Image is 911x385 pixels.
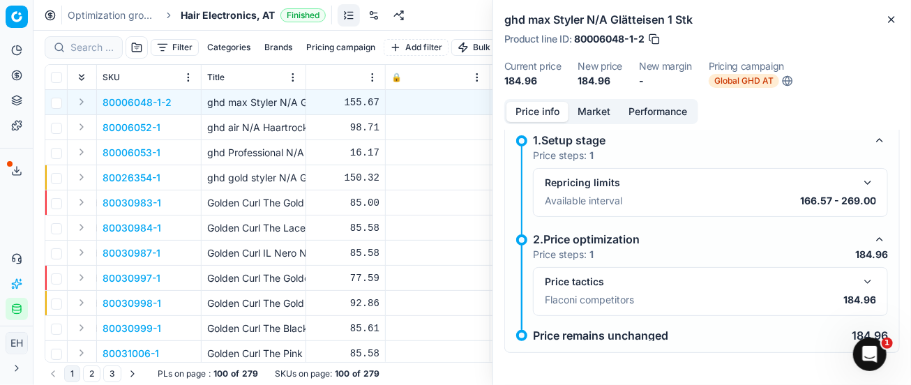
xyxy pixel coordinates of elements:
[287,347,379,361] div: 85.58
[73,194,90,211] button: Expand
[103,347,159,361] button: 80031006-1
[158,368,206,379] span: PLs on page
[207,246,300,260] p: Golden Curl IL Nero N/A Glätteisen 1 Stk
[207,322,300,335] p: Golden Curl The Black N/A Lockenstab 1 Stk
[287,96,379,110] div: 155.67
[207,121,300,135] p: ghd air N/A Haartrockner 1 Stk
[287,146,379,160] div: 16.17
[843,293,876,307] p: 184.96
[103,271,160,285] button: 80030997-1
[124,365,141,382] button: Go to next page
[504,34,571,44] span: Product line ID :
[73,119,90,135] button: Expand
[73,319,90,336] button: Expand
[103,246,160,260] button: 80030987-1
[578,61,622,71] dt: New price
[73,294,90,311] button: Expand
[70,40,114,54] input: Search by SKU or title
[275,368,332,379] span: SKUs on page :
[207,146,300,160] p: ghd Professional N/A [PERSON_NAME] Diffusor 1 Stk
[800,194,876,208] p: 166.57 - 269.00
[853,338,887,371] iframe: Intercom live chat
[231,368,239,379] strong: of
[506,102,569,122] button: Price info
[73,169,90,186] button: Expand
[545,176,854,190] div: Repricing limits
[287,322,379,335] div: 85.61
[504,61,561,71] dt: Current price
[569,102,619,122] button: Market
[103,322,161,335] p: 80030999-1
[242,368,258,379] strong: 279
[207,221,300,235] p: Golden Curl The Lace N/A Glätteisen 1 Stk
[6,333,27,354] span: EH
[504,11,900,28] h2: ghd max Styler N/A Glätteisen 1 Stk
[391,72,402,83] span: 🔒
[68,8,157,22] a: Optimization groups
[202,39,256,56] button: Categories
[533,231,866,248] div: 2.Price optimization
[103,171,160,185] button: 80026354-1
[207,96,300,110] p: ghd max Styler N/A Glätteisen 1 Stk
[533,149,594,163] p: Price steps:
[363,368,379,379] strong: 279
[589,149,594,161] strong: 1
[533,132,866,149] div: 1.Setup stage
[73,144,90,160] button: Expand
[287,296,379,310] div: 92.86
[259,39,298,56] button: Brands
[335,368,349,379] strong: 100
[103,121,160,135] button: 80006052-1
[73,93,90,110] button: Expand
[68,8,326,22] nav: breadcrumb
[207,271,300,285] p: Golden Curl The Golden Curl [GEOGRAPHIC_DATA] N/A Lockenstab 1 Stk
[207,171,300,185] p: ghd gold styler N/A Glätteisen 1 Stk
[207,196,300,210] p: Golden Curl The Gold N/A Glätteisen 1 Stk
[103,296,161,310] p: 80030998-1
[384,39,449,56] button: Add filter
[545,194,622,208] p: Available interval
[287,196,379,210] div: 85.00
[855,248,888,262] p: 184.96
[158,368,258,379] div: :
[207,347,300,361] p: Golden Curl The Pink N/A Lockenstab 1 Stk
[151,39,199,56] button: Filter
[73,219,90,236] button: Expand
[287,271,379,285] div: 77.59
[73,244,90,261] button: Expand
[287,171,379,185] div: 150.32
[103,365,121,382] button: 3
[882,338,893,349] span: 1
[103,96,172,110] button: 80006048-1-2
[83,365,100,382] button: 2
[574,32,645,46] span: 80006048-1-2
[45,365,141,382] nav: pagination
[639,74,692,88] dd: -
[103,221,161,235] button: 80030984-1
[533,248,594,262] p: Price steps:
[73,269,90,286] button: Expand
[639,61,692,71] dt: New margin
[852,330,888,341] p: 184.96
[6,332,28,354] button: EH
[287,221,379,235] div: 85.58
[73,69,90,86] button: Expand all
[287,246,379,260] div: 85.58
[73,345,90,361] button: Expand
[287,121,379,135] div: 98.71
[352,368,361,379] strong: of
[451,39,526,56] button: Bulk update
[213,368,228,379] strong: 100
[207,72,225,83] span: Title
[103,196,161,210] button: 80030983-1
[103,146,160,160] button: 80006053-1
[207,296,300,310] p: Golden Curl The Gold Curler N/A Lockenstab 1 Stk
[181,8,326,22] span: Hair Electronics, ATFinished
[545,293,634,307] p: Flaconi competitors
[533,330,668,341] p: Price remains unchanged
